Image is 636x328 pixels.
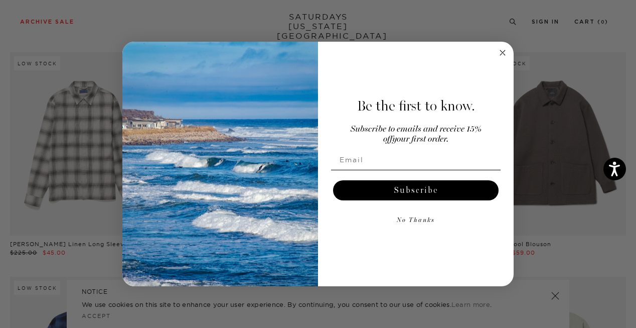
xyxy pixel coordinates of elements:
[122,42,318,287] img: 125c788d-000d-4f3e-b05a-1b92b2a23ec9.jpeg
[392,135,448,144] span: your first order.
[333,180,499,200] button: Subscribe
[351,125,482,134] span: Subscribe to emails and receive 15%
[497,47,509,59] button: Close dialog
[357,97,475,115] span: Be the first to know.
[331,150,501,170] input: Email
[383,135,392,144] span: off
[331,210,501,231] button: No Thanks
